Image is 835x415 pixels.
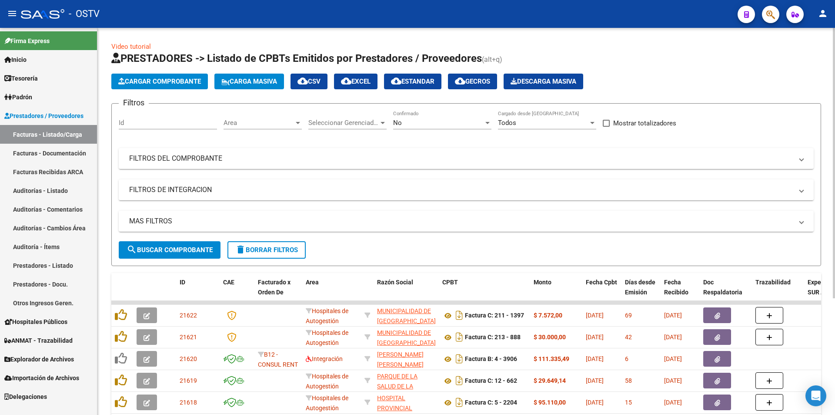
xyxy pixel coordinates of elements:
[377,328,435,346] div: 30999074843
[297,76,308,86] mat-icon: cloud_download
[511,78,576,85] span: Descarga Masiva
[439,273,530,311] datatable-header-cell: CPBT
[7,8,17,19] mat-icon: menu
[127,244,137,255] mat-icon: search
[664,334,682,341] span: [DATE]
[448,74,497,89] button: Gecros
[625,377,632,384] span: 58
[391,76,401,86] mat-icon: cloud_download
[504,74,583,89] button: Descarga Masiva
[306,355,343,362] span: Integración
[308,119,379,127] span: Seleccionar Gerenciador
[306,307,348,324] span: Hospitales de Autogestión
[482,55,502,64] span: (alt+q)
[4,373,79,383] span: Importación de Archivos
[258,279,291,296] span: Facturado x Orden De
[530,273,582,311] datatable-header-cell: Monto
[465,399,517,406] strong: Factura C: 5 - 2204
[534,279,551,286] span: Monto
[805,385,826,406] div: Open Intercom Messenger
[752,273,804,311] datatable-header-cell: Trazabilidad
[180,312,197,319] span: 21622
[454,374,465,388] i: Descargar documento
[534,312,562,319] strong: $ 7.572,00
[118,78,201,85] span: Cargar Comprobante
[224,119,294,127] span: Area
[586,377,604,384] span: [DATE]
[176,273,220,311] datatable-header-cell: ID
[119,179,814,200] mat-expansion-panel-header: FILTROS DE INTEGRACION
[586,399,604,406] span: [DATE]
[221,78,277,85] span: Carga Masiva
[4,354,74,364] span: Explorador de Archivos
[374,273,439,311] datatable-header-cell: Razón Social
[214,74,284,89] button: Carga Masiva
[227,241,306,259] button: Borrar Filtros
[4,55,27,64] span: Inicio
[664,399,682,406] span: [DATE]
[586,279,617,286] span: Fecha Cpbt
[534,334,566,341] strong: $ 30.000,00
[111,52,482,64] span: PRESTADORES -> Listado de CPBTs Emitidos por Prestadores / Proveedores
[455,78,490,85] span: Gecros
[306,395,348,412] span: Hospitales de Autogestión
[4,392,47,402] span: Delegaciones
[180,377,197,384] span: 21619
[297,78,321,85] span: CSV
[586,334,604,341] span: [DATE]
[180,279,185,286] span: ID
[661,273,700,311] datatable-header-cell: Fecha Recibido
[377,306,435,324] div: 30999074843
[119,148,814,169] mat-expansion-panel-header: FILTROS DEL COMPROBANTE
[377,307,436,324] span: MUNICIPALIDAD DE [GEOGRAPHIC_DATA]
[254,273,302,311] datatable-header-cell: Facturado x Orden De
[703,279,742,296] span: Doc Respaldatoria
[454,395,465,409] i: Descargar documento
[111,74,208,89] button: Cargar Comprobante
[465,334,521,341] strong: Factura C: 213 - 888
[4,36,50,46] span: Firma Express
[4,336,73,345] span: ANMAT - Trazabilidad
[442,279,458,286] span: CPBT
[220,273,254,311] datatable-header-cell: CAE
[818,8,828,19] mat-icon: person
[4,111,83,121] span: Prestadores / Proveedores
[454,330,465,344] i: Descargar documento
[664,279,688,296] span: Fecha Recibido
[625,355,628,362] span: 6
[377,350,435,368] div: 27183668205
[534,377,566,384] strong: $ 29.649,14
[4,92,32,102] span: Padrón
[111,43,151,51] a: Video tutorial
[119,211,814,232] mat-expansion-panel-header: MAS FILTROS
[625,334,632,341] span: 42
[465,312,524,319] strong: Factura C: 211 - 1397
[69,4,100,24] span: - OSTV
[586,312,604,319] span: [DATE]
[291,74,327,89] button: CSV
[129,216,793,226] mat-panel-title: MAS FILTROS
[377,329,436,346] span: MUNICIPALIDAD DE [GEOGRAPHIC_DATA]
[4,74,38,83] span: Tesorería
[377,371,435,390] div: 30712224300
[235,244,246,255] mat-icon: delete
[498,119,516,127] span: Todos
[586,355,604,362] span: [DATE]
[334,74,377,89] button: EXCEL
[384,74,441,89] button: Estandar
[119,241,220,259] button: Buscar Comprobante
[4,317,67,327] span: Hospitales Públicos
[306,279,319,286] span: Area
[341,76,351,86] mat-icon: cloud_download
[129,185,793,195] mat-panel-title: FILTROS DE INTEGRACION
[302,273,361,311] datatable-header-cell: Area
[180,399,197,406] span: 21618
[582,273,621,311] datatable-header-cell: Fecha Cpbt
[621,273,661,311] datatable-header-cell: Días desde Emisión
[180,355,197,362] span: 21620
[455,76,465,86] mat-icon: cloud_download
[755,279,791,286] span: Trazabilidad
[700,273,752,311] datatable-header-cell: Doc Respaldatoria
[625,279,655,296] span: Días desde Emisión
[180,334,197,341] span: 21621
